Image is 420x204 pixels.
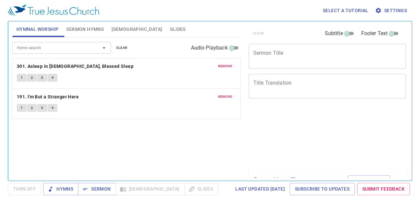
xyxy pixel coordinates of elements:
button: 4 [48,74,57,82]
img: True Jesus Church [8,5,99,16]
span: 1 [21,105,23,111]
button: 3 [37,74,47,82]
span: Footer Text [361,30,388,37]
button: remove [214,93,237,101]
button: remove [214,62,237,70]
a: Subscribe to Updates [290,183,355,195]
span: 1 [21,75,23,81]
span: Hymns [49,185,73,193]
button: Select a tutorial [320,5,371,17]
button: 1 [17,74,27,82]
span: 3 [41,75,43,81]
span: Subtitle [325,30,343,37]
span: Submit Feedback [362,185,405,193]
button: 3 [37,104,47,112]
span: remove [218,94,233,100]
span: 2 [31,75,33,81]
span: Sermon [83,185,111,193]
button: 2 [27,74,37,82]
span: Select a tutorial [323,7,368,15]
span: Last updated [DATE] [235,185,285,193]
button: Add to Lineup [348,175,390,184]
span: 4 [52,75,53,81]
b: 301. Asleep in [DEMOGRAPHIC_DATA], Blessed Sleep [17,62,134,71]
button: 4 [48,104,57,112]
button: 2 [27,104,37,112]
button: clear [112,44,132,52]
span: 4 [52,105,53,111]
span: Slides [170,25,185,33]
button: Sermon [78,183,116,195]
span: Add to Lineup [352,177,386,183]
span: [DEMOGRAPHIC_DATA] [112,25,162,33]
button: 191. I'm But a Stranger Here [17,93,80,101]
span: remove [218,63,233,69]
button: Open [99,43,109,52]
span: Subscribe to Updates [295,185,349,193]
p: Sermon Lineup ( 0 ) [254,176,326,184]
button: 1 [17,104,27,112]
span: Sermon Hymns [66,25,104,33]
div: Sermon Lineup(0)clearAdd to Lineup [249,169,408,191]
button: Settings [374,5,409,17]
a: Last updated [DATE] [233,183,287,195]
span: 3 [41,105,43,111]
button: Hymns [43,183,78,195]
button: 301. Asleep in [DEMOGRAPHIC_DATA], Blessed Sleep [17,62,135,71]
span: Hymnal Worship [16,25,59,33]
span: Settings [376,7,407,15]
span: 2 [31,105,33,111]
iframe: from-child [246,105,375,167]
a: Submit Feedback [357,183,410,195]
span: Audio Playback [191,44,228,52]
span: clear [116,45,128,51]
b: 191. I'm But a Stranger Here [17,93,79,101]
